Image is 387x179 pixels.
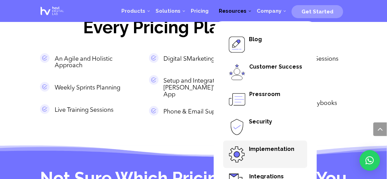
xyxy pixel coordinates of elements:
span: Blog [249,36,262,43]
span: Solutions [156,8,181,14]
a: Blog [223,31,307,58]
h2: Every Pricing Plan Includes [39,18,348,40]
span: Security [249,118,272,125]
a: Pressroom [223,86,307,113]
span: Company [257,8,281,14]
a: Resources [214,1,252,21]
span: Products [121,8,145,14]
p: Weekly Sprints Planning [55,85,131,92]
a: Customer Success [223,58,307,86]
span: Customer Success [249,63,302,70]
p: Digital SMarketing Solution [164,56,240,63]
p: An Agile and Holistic Approach [55,56,131,70]
span: Get Started [302,9,333,15]
span: Pressroom [249,91,280,97]
p: Setup and Integration of [PERSON_NAME]’s Grower App [164,78,240,98]
span: Pricing [191,8,209,14]
a: Products [116,1,150,21]
a: Solutions [150,1,186,21]
span: Resources [219,8,246,14]
a: Get Started [292,6,343,16]
a: Security [223,113,307,141]
span: Implementation [249,146,294,152]
p: Phone & Email Support [164,109,240,116]
a: Implementation [223,141,307,168]
a: Pricing [186,1,214,21]
div: Live Training Sessions [55,107,131,114]
a: Company [252,1,286,21]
